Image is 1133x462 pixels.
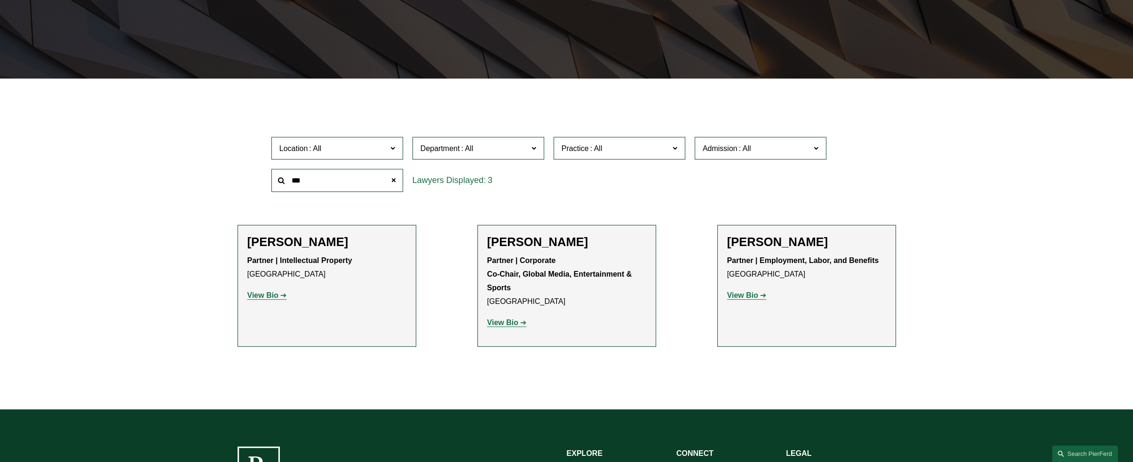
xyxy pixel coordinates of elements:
[727,235,886,249] h2: [PERSON_NAME]
[247,291,278,299] strong: View Bio
[247,256,352,264] strong: Partner | Intellectual Property
[420,144,460,152] span: Department
[727,291,767,299] a: View Bio
[487,235,646,249] h2: [PERSON_NAME]
[1052,446,1118,462] a: Search this site
[567,449,602,457] strong: EXPLORE
[727,254,886,281] p: [GEOGRAPHIC_DATA]
[487,256,634,292] strong: Partner | Corporate Co-Chair, Global Media, Entertainment & Sports
[727,256,879,264] strong: Partner | Employment, Labor, and Benefits
[676,449,713,457] strong: CONNECT
[487,319,527,327] a: View Bio
[488,175,492,185] span: 3
[247,254,406,281] p: [GEOGRAPHIC_DATA]
[279,144,308,152] span: Location
[247,291,287,299] a: View Bio
[562,144,589,152] span: Practice
[786,449,811,457] strong: LEGAL
[487,319,518,327] strong: View Bio
[247,235,406,249] h2: [PERSON_NAME]
[727,291,758,299] strong: View Bio
[703,144,737,152] span: Admission
[487,254,646,308] p: [GEOGRAPHIC_DATA]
